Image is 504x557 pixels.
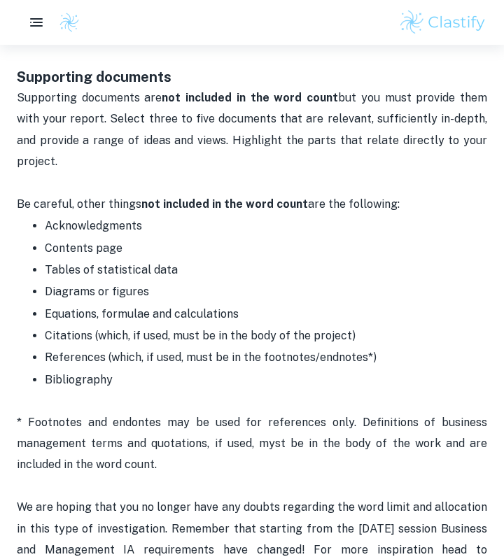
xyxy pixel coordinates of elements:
[45,351,377,364] span: References (which, if used, must be in the footnotes/endnotes*)
[45,263,178,276] span: Tables of statistical data
[50,12,80,33] a: Clastify logo
[17,69,171,85] strong: Supporting documents
[162,91,338,104] strong: not included in the word count
[45,329,356,342] span: Citations (which, if used, must be in the body of the project)
[17,416,490,472] span: * Footnotes and endontes may be used for references only. Definitions of business management term...
[398,8,487,36] img: Clastify logo
[45,373,113,386] span: Bibliography
[59,12,80,33] img: Clastify logo
[17,91,490,168] span: Supporting documents are but you must provide them with your report. Select three to five documen...
[45,241,122,255] span: Contents page
[45,219,142,232] span: Acknowledgments
[17,197,400,211] span: Be careful, other things are the following:
[45,307,239,320] span: Equations, formulae and calculations
[45,285,149,298] span: Diagrams or figures
[141,197,308,211] strong: not included in the word count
